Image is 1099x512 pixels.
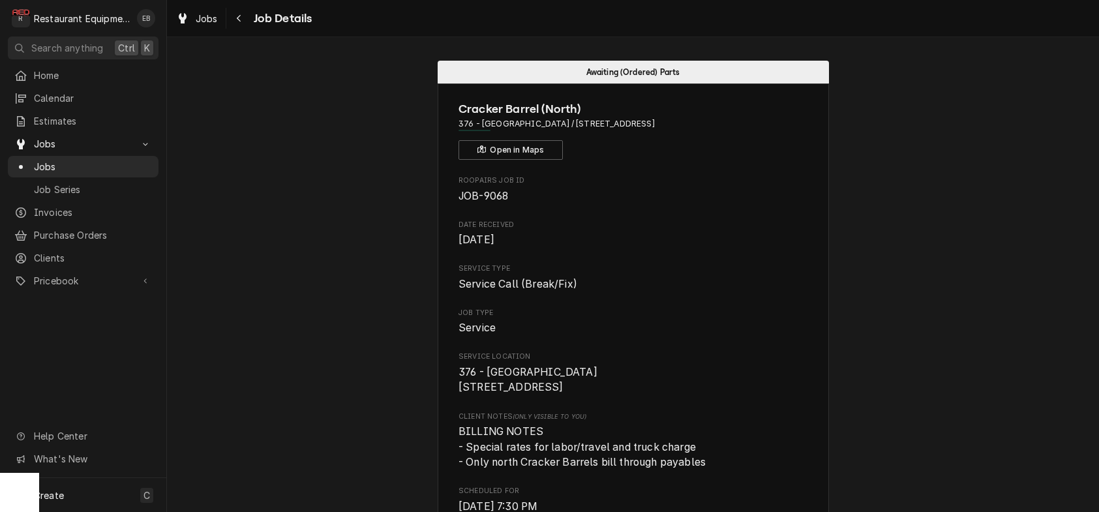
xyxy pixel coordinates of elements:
a: Invoices [8,202,158,223]
span: Calendar [34,91,152,105]
a: Go to Help Center [8,425,158,447]
a: Home [8,65,158,86]
a: Calendar [8,87,158,109]
span: Clients [34,251,152,265]
span: [object Object] [459,424,807,470]
span: Date Received [459,232,807,248]
span: [DATE] [459,233,494,246]
a: Go to Pricebook [8,270,158,292]
a: Jobs [171,8,223,29]
a: Job Series [8,179,158,200]
span: Scheduled For [459,486,807,496]
span: Help Center [34,429,151,443]
span: Invoices [34,205,152,219]
button: Search anythingCtrlK [8,37,158,59]
span: Jobs [34,137,132,151]
div: Status [438,61,829,83]
div: Client Information [459,100,807,160]
div: Emily Bird's Avatar [137,9,155,27]
span: Job Details [250,10,312,27]
span: Ctrl [118,41,135,55]
span: Create [34,490,64,501]
a: Estimates [8,110,158,132]
a: Clients [8,247,158,269]
span: K [144,41,150,55]
span: Client Notes [459,412,807,422]
span: Service Location [459,365,807,395]
span: Job Type [459,320,807,336]
div: [object Object] [459,412,807,470]
button: Open in Maps [459,140,563,160]
span: Estimates [34,114,152,128]
div: Job Type [459,308,807,336]
a: Go to Jobs [8,133,158,155]
span: Service Type [459,264,807,274]
span: Home [34,68,152,82]
div: EB [137,9,155,27]
span: Job Series [34,183,152,196]
span: Jobs [34,160,152,173]
span: Purchase Orders [34,228,152,242]
div: Service Type [459,264,807,292]
span: 376 - [GEOGRAPHIC_DATA] [STREET_ADDRESS] [459,366,597,394]
div: R [12,9,30,27]
span: Service Call (Break/Fix) [459,278,577,290]
span: Address [459,118,807,130]
span: Roopairs Job ID [459,175,807,186]
span: JOB-9068 [459,190,508,202]
span: Job Type [459,308,807,318]
span: C [143,489,150,502]
span: Date Received [459,220,807,230]
span: Service Type [459,277,807,292]
span: Roopairs Job ID [459,188,807,204]
span: (Only Visible to You) [513,413,586,420]
span: Service Location [459,352,807,362]
div: Service Location [459,352,807,395]
a: Purchase Orders [8,224,158,246]
span: What's New [34,452,151,466]
div: Roopairs Job ID [459,175,807,203]
span: Awaiting (Ordered) Parts [586,68,680,76]
span: Pricebook [34,274,132,288]
span: Service [459,322,496,334]
a: Jobs [8,156,158,177]
span: Jobs [196,12,218,25]
div: Restaurant Equipment Diagnostics [34,12,130,25]
span: Search anything [31,41,103,55]
a: Go to What's New [8,448,158,470]
span: BILLING NOTES - Special rates for labor/travel and truck charge - Only north Cracker Barrels bill... [459,425,706,468]
div: Date Received [459,220,807,248]
span: Name [459,100,807,118]
button: Navigate back [229,8,250,29]
div: Restaurant Equipment Diagnostics's Avatar [12,9,30,27]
